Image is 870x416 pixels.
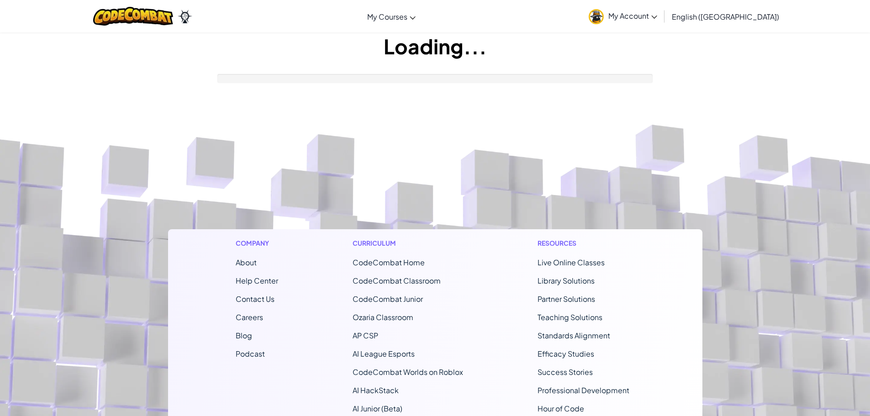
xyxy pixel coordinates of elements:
a: CodeCombat Classroom [353,276,441,285]
a: My Courses [363,4,420,29]
h1: Resources [538,238,635,248]
a: Professional Development [538,385,629,395]
a: AP CSP [353,331,378,340]
a: Podcast [236,349,265,358]
a: Partner Solutions [538,294,595,304]
span: CodeCombat Home [353,258,425,267]
a: Standards Alignment [538,331,610,340]
a: AI Junior (Beta) [353,404,402,413]
img: CodeCombat logo [93,7,173,26]
img: avatar [589,9,604,24]
a: Hour of Code [538,404,584,413]
span: My Courses [367,12,407,21]
a: About [236,258,257,267]
a: My Account [584,2,662,31]
a: Success Stories [538,367,593,377]
a: CodeCombat Worlds on Roblox [353,367,463,377]
h1: Curriculum [353,238,463,248]
a: CodeCombat Junior [353,294,423,304]
a: English ([GEOGRAPHIC_DATA]) [667,4,784,29]
a: Library Solutions [538,276,595,285]
h1: Company [236,238,278,248]
span: Contact Us [236,294,274,304]
a: Blog [236,331,252,340]
span: My Account [608,11,657,21]
a: Efficacy Studies [538,349,594,358]
a: AI HackStack [353,385,399,395]
a: Careers [236,312,263,322]
a: Ozaria Classroom [353,312,413,322]
a: Help Center [236,276,278,285]
img: Ozaria [178,10,192,23]
a: Live Online Classes [538,258,605,267]
a: AI League Esports [353,349,415,358]
a: Teaching Solutions [538,312,602,322]
span: English ([GEOGRAPHIC_DATA]) [672,12,779,21]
